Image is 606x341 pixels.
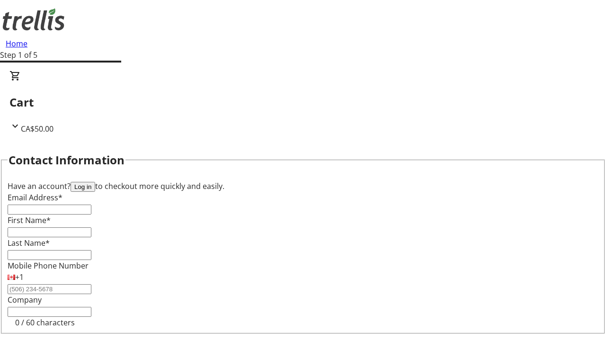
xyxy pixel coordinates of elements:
label: Mobile Phone Number [8,260,89,271]
label: Company [8,295,42,305]
tr-character-limit: 0 / 60 characters [15,317,75,328]
div: Have an account? to checkout more quickly and easily. [8,180,598,192]
input: (506) 234-5678 [8,284,91,294]
div: CartCA$50.00 [9,70,597,135]
h2: Cart [9,94,597,111]
h2: Contact Information [9,152,125,169]
label: Email Address* [8,192,62,203]
span: CA$50.00 [21,124,53,134]
button: Log in [71,182,95,192]
label: Last Name* [8,238,50,248]
label: First Name* [8,215,51,225]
